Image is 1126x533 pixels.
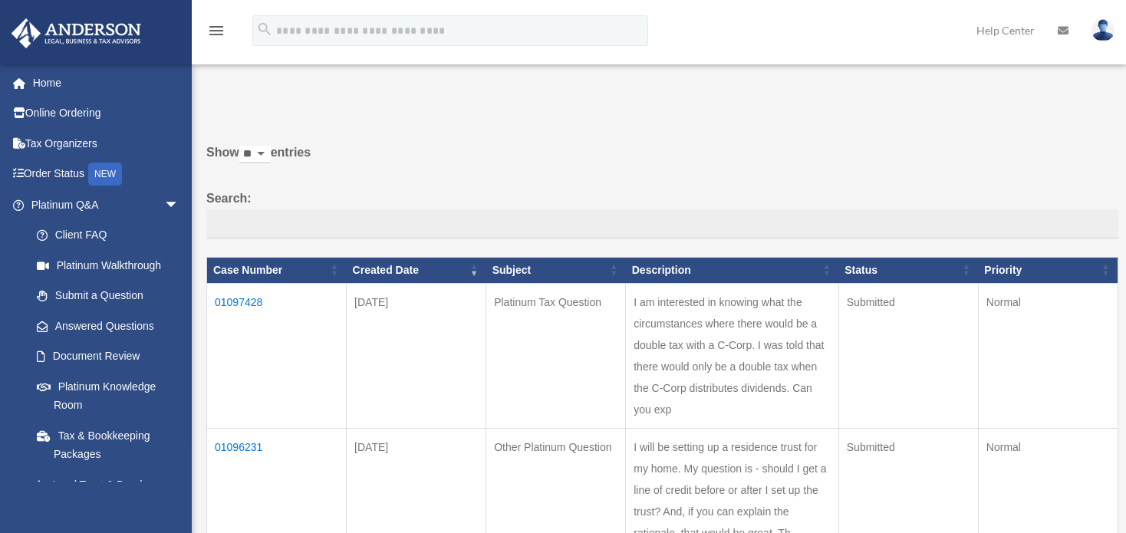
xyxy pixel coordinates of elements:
td: Normal [978,283,1118,428]
a: Order StatusNEW [11,159,202,190]
td: [DATE] [347,283,486,428]
a: Submit a Question [21,281,195,311]
th: Created Date: activate to sort column ascending [347,257,486,283]
div: NEW [88,163,122,186]
th: Description: activate to sort column ascending [626,257,839,283]
label: Show entries [206,142,1118,179]
a: Online Ordering [11,98,202,129]
td: I am interested in knowing what the circumstances where there would be a double tax with a C-Corp... [626,283,839,428]
a: Home [11,67,202,98]
td: Submitted [838,283,978,428]
a: Platinum Walkthrough [21,250,195,281]
a: Tax Organizers [11,128,202,159]
img: User Pic [1091,19,1114,41]
th: Priority: activate to sort column ascending [978,257,1118,283]
input: Search: [206,209,1118,239]
th: Case Number: activate to sort column ascending [207,257,347,283]
td: Platinum Tax Question [486,283,626,428]
a: Tax & Bookkeeping Packages [21,420,195,469]
th: Subject: activate to sort column ascending [486,257,626,283]
i: menu [207,21,226,40]
th: Status: activate to sort column ascending [838,257,978,283]
span: arrow_drop_down [164,189,195,221]
a: Platinum Q&Aarrow_drop_down [11,189,195,220]
i: search [256,21,273,38]
a: Answered Questions [21,311,187,341]
a: Platinum Knowledge Room [21,371,195,420]
select: Showentries [239,146,271,163]
a: Land Trust & Deed Forum [21,469,195,518]
img: Anderson Advisors Platinum Portal [7,18,146,48]
label: Search: [206,188,1118,239]
a: Client FAQ [21,220,195,251]
a: Document Review [21,341,195,372]
a: menu [207,27,226,40]
td: 01097428 [207,283,347,428]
